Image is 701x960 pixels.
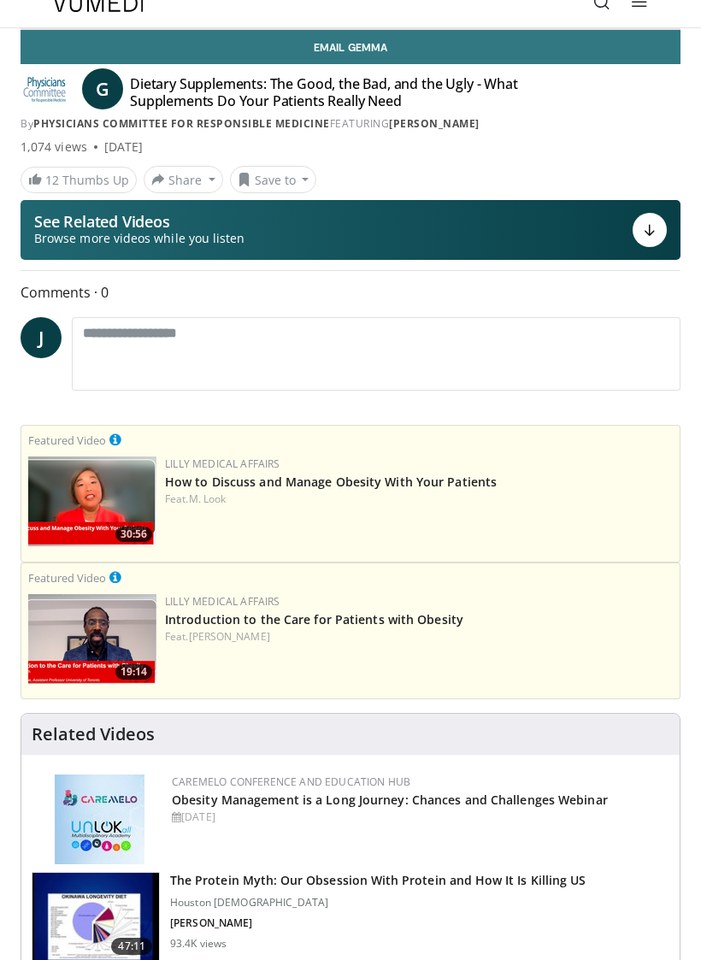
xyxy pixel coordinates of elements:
a: 12 Thumbs Up [21,167,137,193]
span: Browse more videos while you listen [34,230,244,247]
small: Featured Video [28,433,106,448]
button: See Related Videos Browse more videos while you listen [21,200,680,260]
span: 47:11 [111,938,152,955]
div: [DATE] [172,810,666,825]
h4: Dietary Supplements: The Good, the Bad, and the Ugly - What Supplements Do Your Patients Really Need [130,75,598,109]
a: Lilly Medical Affairs [165,456,280,471]
span: 19:14 [115,664,152,680]
a: G [82,68,123,109]
a: CaReMeLO Conference and Education Hub [172,774,410,789]
h3: The Protein Myth: Our Obsession With Protein and How It Is Killing US [170,872,586,889]
a: Physicians Committee for Responsible Medicine [33,116,330,131]
a: J [21,317,62,358]
a: 30:56 [28,456,156,546]
small: Featured Video [28,570,106,586]
button: Save to [230,166,317,193]
p: [PERSON_NAME] [170,916,586,930]
span: 12 [45,172,59,188]
a: Obesity Management is a Long Journey: Chances and Challenges Webinar [172,792,608,808]
span: 1,074 views [21,138,87,156]
a: [PERSON_NAME] [389,116,480,131]
button: Share [144,166,223,193]
a: Email Gemma [21,30,680,64]
a: Lilly Medical Affairs [165,594,280,609]
img: acc2e291-ced4-4dd5-b17b-d06994da28f3.png.150x105_q85_crop-smart_upscale.png [28,594,156,684]
img: 45df64a9-a6de-482c-8a90-ada250f7980c.png.150x105_q85_autocrop_double_scale_upscale_version-0.2.jpg [55,774,144,864]
div: By FEATURING [21,116,680,132]
a: How to Discuss and Manage Obesity With Your Patients [165,474,497,490]
span: Comments 0 [21,281,680,303]
a: M. Look [189,492,227,506]
div: [DATE] [104,138,143,156]
h4: Related Videos [32,724,155,745]
img: Physicians Committee for Responsible Medicine [21,75,68,103]
a: [PERSON_NAME] [189,629,270,644]
img: c98a6a29-1ea0-4bd5-8cf5-4d1e188984a7.png.150x105_q85_crop-smart_upscale.png [28,456,156,546]
a: 19:14 [28,594,156,684]
p: Houston [DEMOGRAPHIC_DATA] [170,896,586,910]
a: Introduction to the Care for Patients with Obesity [165,611,463,627]
div: Feat. [165,492,673,507]
div: Feat. [165,629,673,645]
p: See Related Videos [34,213,244,230]
p: 93.4K views [170,937,227,951]
span: 30:56 [115,527,152,542]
